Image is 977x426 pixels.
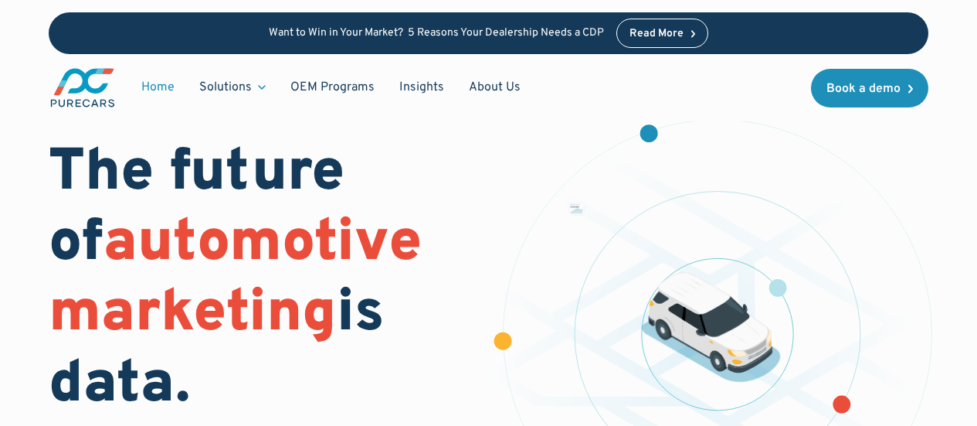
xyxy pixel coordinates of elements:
[616,19,709,48] a: Read More
[269,27,604,40] p: Want to Win in Your Market? 5 Reasons Your Dealership Needs a CDP
[199,79,252,96] div: Solutions
[49,207,422,352] span: automotive marketing
[826,83,901,95] div: Book a demo
[49,66,117,109] img: purecars logo
[811,69,928,107] a: Book a demo
[642,273,781,383] img: illustration of a vehicle
[278,73,387,102] a: OEM Programs
[49,139,470,421] h1: The future of is data.
[129,73,187,102] a: Home
[49,66,117,109] a: main
[570,203,584,215] img: chart showing monthly dealership revenue of $7m
[629,29,684,39] div: Read More
[456,73,533,102] a: About Us
[387,73,456,102] a: Insights
[187,73,278,102] div: Solutions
